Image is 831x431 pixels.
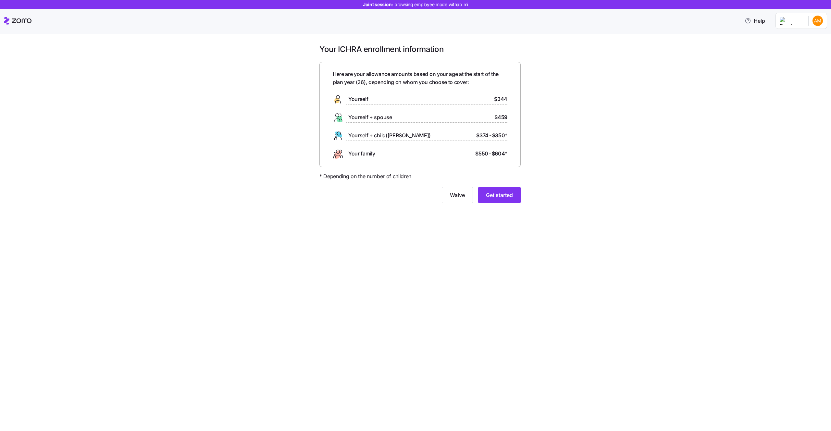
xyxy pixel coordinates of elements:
[450,191,465,199] span: Waive
[489,131,491,140] span: -
[442,187,473,203] button: Waive
[348,150,375,158] span: Your family
[478,187,521,203] button: Get started
[333,70,507,86] span: Here are your allowance amounts based on your age at the start of the plan year ( 26 ), depending...
[492,131,507,140] span: $350
[494,95,507,103] span: $344
[812,16,823,26] img: ab5131ba59ae1a34f7148110fcc04959
[486,191,513,199] span: Get started
[348,131,431,140] span: Yourself + child([PERSON_NAME])
[780,17,803,25] img: Employer logo
[475,150,488,158] span: $550
[489,150,491,158] span: -
[745,17,765,25] span: Help
[494,113,507,121] span: $459
[476,131,489,140] span: $374
[492,150,507,158] span: $604
[319,44,521,54] h1: Your ICHRA enrollment information
[363,1,468,8] span: Joint session:
[348,113,392,121] span: Yourself + spouse
[394,1,468,8] span: browsing employee mode with ab mi
[739,14,770,27] button: Help
[319,172,411,180] span: * Depending on the number of children
[348,95,368,103] span: Yourself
